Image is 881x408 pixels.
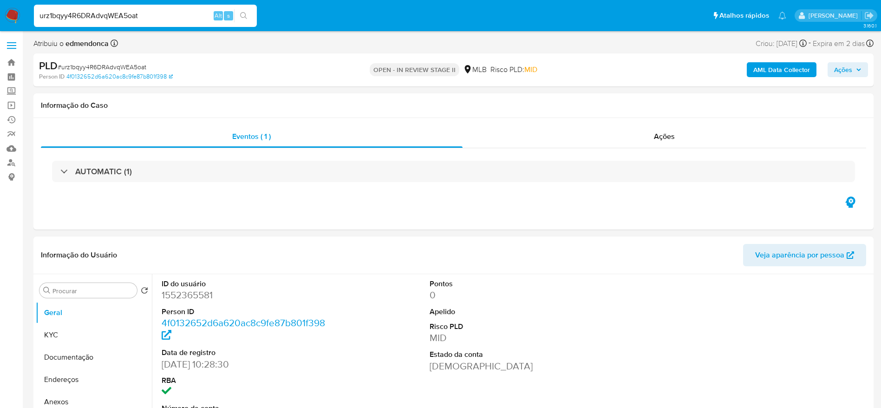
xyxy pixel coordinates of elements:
span: Alt [215,11,222,20]
dd: [DEMOGRAPHIC_DATA] [430,360,599,373]
span: # urz1bqyy4R6DRAdvqWEA5oat [58,62,146,72]
h1: Informação do Usuário [41,250,117,260]
button: AML Data Collector [747,62,816,77]
dt: Pontos [430,279,599,289]
dd: MID [430,331,599,344]
button: Endereços [36,369,152,391]
span: MID [524,64,537,75]
a: 4f0132652d6a620ac8c9fe87b801f398 [66,72,173,81]
button: Documentação [36,346,152,369]
button: Ações [828,62,868,77]
dt: Person ID [162,307,331,317]
a: 4f0132652d6a620ac8c9fe87b801f398 [162,316,325,342]
span: Eventos ( 1 ) [232,131,271,142]
span: Risco PLD: [490,65,537,75]
dt: Estado da conta [430,349,599,360]
dd: 0 [430,289,599,302]
b: Person ID [39,72,65,81]
button: KYC [36,324,152,346]
b: PLD [39,58,58,73]
h3: AUTOMATIC (1) [75,166,132,177]
button: Retornar ao pedido padrão [141,287,148,297]
dt: Data de registro [162,348,331,358]
span: Atribuiu o [33,39,109,49]
h1: Informação do Caso [41,101,866,110]
button: Geral [36,302,152,324]
span: Atalhos rápidos [719,11,769,20]
button: Procurar [43,287,51,294]
b: AML Data Collector [753,62,810,77]
b: edmendonca [64,38,109,49]
p: eduardo.dutra@mercadolivre.com [809,11,861,20]
span: s [227,11,230,20]
dd: [DATE] 10:28:30 [162,358,331,371]
dt: ID do usuário [162,279,331,289]
span: Expira em 2 dias [813,39,865,49]
button: search-icon [234,9,253,22]
dt: RBA [162,375,331,386]
a: Notificações [778,12,786,20]
span: - [809,37,811,50]
dd: 1552365581 [162,289,331,302]
a: Sair [864,11,874,20]
dt: Risco PLD [430,322,599,332]
div: Criou: [DATE] [756,37,807,50]
span: Veja aparência por pessoa [755,244,844,266]
div: AUTOMATIC (1) [52,161,855,182]
input: Procurar [52,287,133,295]
div: MLB [463,65,487,75]
p: OPEN - IN REVIEW STAGE II [370,63,459,76]
input: Pesquise usuários ou casos... [34,10,257,22]
dt: Apelido [430,307,599,317]
button: Veja aparência por pessoa [743,244,866,266]
span: Ações [834,62,852,77]
span: Ações [654,131,675,142]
